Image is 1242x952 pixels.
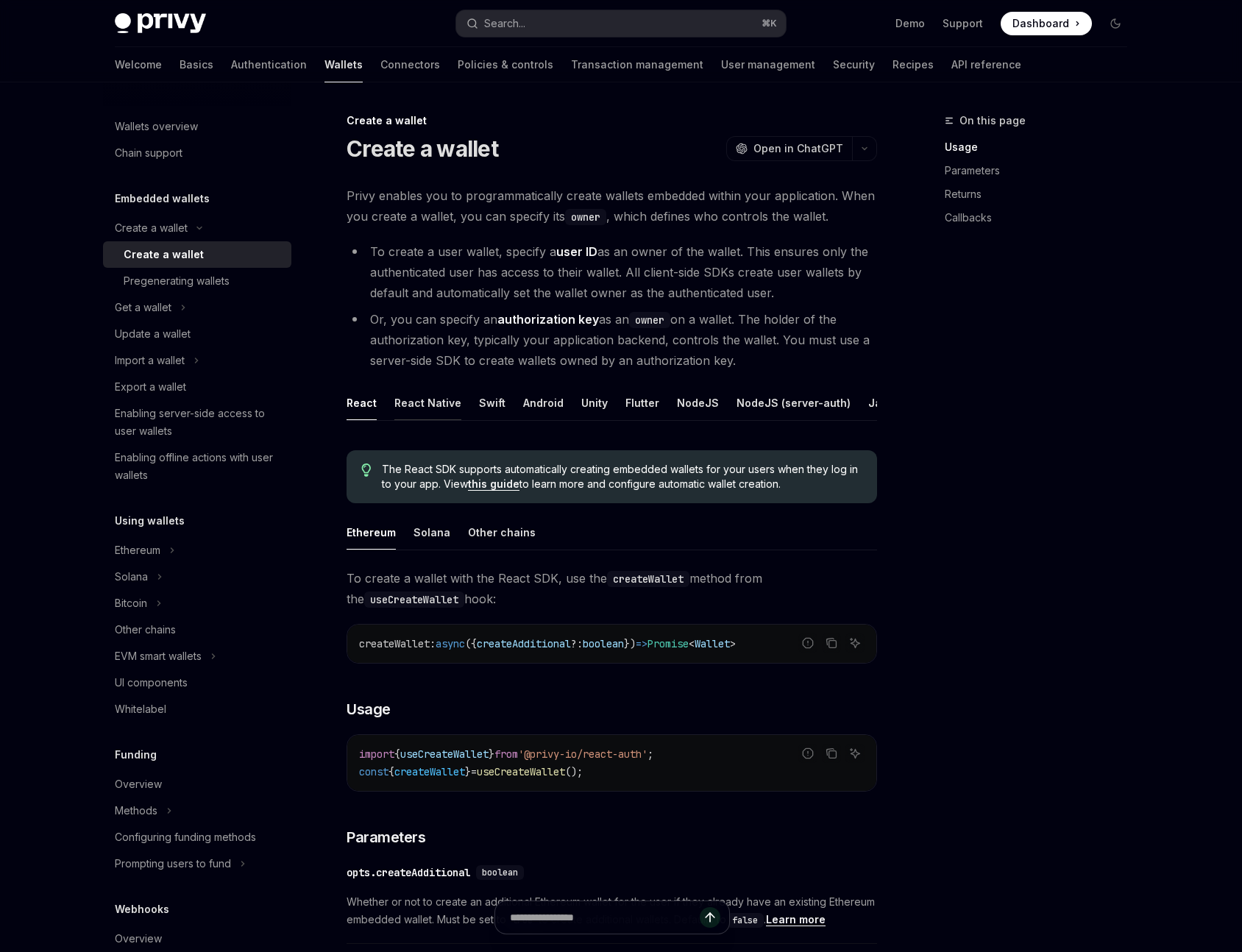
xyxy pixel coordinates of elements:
span: } [465,765,471,778]
div: Create a wallet [347,113,877,128]
a: Policies & controls [458,47,553,82]
div: NodeJS (server-auth) [737,386,851,420]
div: Prompting users to fund [115,855,231,873]
a: Wallets [324,47,363,82]
span: Dashboard [1012,16,1069,31]
a: Recipes [893,47,934,82]
a: Export a wallet [103,374,291,400]
button: Toggle Bitcoin section [103,590,291,617]
div: React Native [394,386,461,420]
div: Wallets overview [115,118,198,135]
div: Solana [414,515,450,550]
a: Enabling offline actions with user wallets [103,444,291,489]
span: ⌘ K [762,18,777,29]
span: } [489,747,494,761]
button: Report incorrect code [798,744,817,763]
div: Export a wallet [115,378,186,396]
h5: Webhooks [115,901,169,918]
span: ({ [465,637,477,650]
div: Create a wallet [115,219,188,237]
button: Toggle Import a wallet section [103,347,291,374]
div: Java [868,386,894,420]
span: '@privy-io/react-auth' [518,747,647,761]
li: To create a user wallet, specify a as an owner of the wallet. This ensures only the authenticated... [347,241,877,303]
button: Toggle EVM smart wallets section [103,643,291,669]
a: Chain support [103,140,291,166]
div: Flutter [625,386,659,420]
span: async [436,637,465,650]
button: Open in ChatGPT [726,136,852,161]
span: (); [565,765,583,778]
a: Enabling server-side access to user wallets [103,400,291,444]
a: Support [943,16,983,31]
input: Ask a question... [510,901,700,934]
div: opts.createAdditional [347,865,470,880]
span: { [388,765,394,778]
span: createWallet [394,765,465,778]
span: const [359,765,388,778]
div: Whitelabel [115,700,166,718]
span: < [689,637,695,650]
button: Report incorrect code [798,633,817,653]
button: Toggle Solana section [103,564,291,590]
span: useCreateWallet [400,747,489,761]
span: Usage [347,699,391,720]
li: Or, you can specify an as an on a wallet. The holder of the authorization key, typically your app... [347,309,877,371]
span: Whether or not to create an additional Ethereum wallet for the user if they already have an exist... [347,893,877,928]
a: Whitelabel [103,696,291,722]
div: Android [523,386,564,420]
div: Overview [115,930,162,948]
div: Enabling offline actions with user wallets [115,449,283,484]
button: Ask AI [845,744,865,763]
span: On this page [959,112,1026,129]
div: Other chains [468,515,536,550]
span: : [430,637,436,650]
span: from [494,747,518,761]
span: { [394,747,400,761]
a: Overview [103,771,291,798]
a: Wallets overview [103,113,291,140]
div: Other chains [115,621,176,639]
div: Search... [484,15,525,32]
a: Dashboard [1001,12,1092,35]
span: Open in ChatGPT [753,141,843,156]
button: Open search [456,10,786,37]
div: Update a wallet [115,325,191,343]
a: Usage [945,135,1139,159]
code: owner [565,209,606,225]
h5: Funding [115,746,157,764]
div: NodeJS [677,386,719,420]
button: Toggle Get a wallet section [103,294,291,321]
span: boolean [583,637,624,650]
div: Swift [479,386,505,420]
div: Pregenerating wallets [124,272,230,290]
a: Transaction management [571,47,703,82]
button: Ask AI [845,633,865,653]
a: Other chains [103,617,291,643]
button: Toggle dark mode [1104,12,1127,35]
span: Parameters [347,827,425,848]
span: Promise [647,637,689,650]
a: Update a wallet [103,321,291,347]
div: Bitcoin [115,594,147,612]
span: > [730,637,736,650]
button: Toggle Methods section [103,798,291,824]
a: this guide [468,477,519,491]
div: Chain support [115,144,182,162]
svg: Tip [361,463,372,477]
div: Solana [115,568,148,586]
span: useCreateWallet [477,765,565,778]
div: UI components [115,674,188,692]
span: => [636,637,647,650]
button: Toggle Prompting users to fund section [103,850,291,877]
a: Parameters [945,159,1139,182]
a: Welcome [115,47,162,82]
a: Connectors [380,47,440,82]
code: useCreateWallet [364,592,464,608]
div: Configuring funding methods [115,828,256,846]
span: createAdditional [477,637,571,650]
div: EVM smart wallets [115,647,202,665]
a: API reference [951,47,1021,82]
button: Copy the contents from the code block [822,744,841,763]
a: User management [721,47,815,82]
